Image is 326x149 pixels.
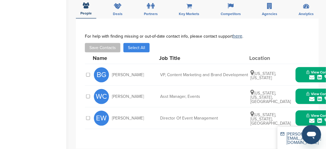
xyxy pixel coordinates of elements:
[94,89,109,104] span: WC
[160,95,250,99] div: Asst Manager, Events
[302,125,321,144] iframe: Button to launch messaging window
[233,33,242,39] a: here
[93,55,159,61] div: Name
[112,95,144,99] span: [PERSON_NAME]
[262,12,278,16] span: Agencies
[85,34,310,39] div: For help with finding missing or out-of-date contact info, please contact support .
[299,12,314,16] span: Analytics
[80,11,92,15] span: People
[160,116,250,120] div: Director Of Event Management
[160,73,250,77] div: VP, Content Marketing and Brand Development
[113,12,123,16] span: Deals
[144,12,158,16] span: Partners
[250,71,276,80] span: [US_STATE], [US_STATE]
[249,55,294,61] div: Location
[94,67,109,82] span: BG
[159,55,249,61] div: Job Title
[123,43,150,52] button: Select All
[250,91,291,104] span: [US_STATE], [US_STATE], [GEOGRAPHIC_DATA]
[112,116,144,120] span: [PERSON_NAME]
[85,43,120,52] button: Save Contacts
[179,12,200,16] span: Key Markets
[250,112,291,126] span: [US_STATE], [US_STATE], [GEOGRAPHIC_DATA]
[94,111,109,126] span: EW
[221,12,241,16] span: Competitors
[112,73,144,77] span: [PERSON_NAME]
